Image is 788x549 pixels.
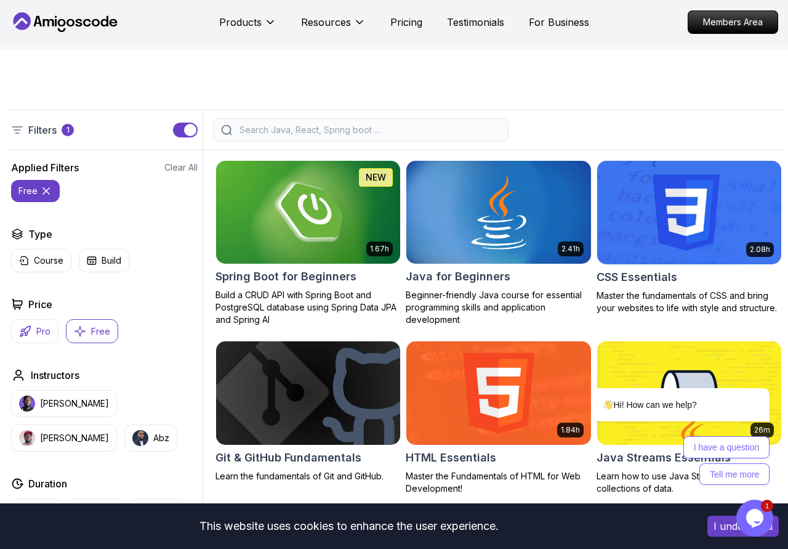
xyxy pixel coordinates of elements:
[18,185,38,197] p: free
[707,516,779,537] button: Accept cookies
[132,430,148,446] img: instructor img
[370,244,389,254] p: 1.67h
[688,11,778,33] p: Members Area
[215,160,401,326] a: Spring Boot for Beginners card1.67hNEWSpring Boot for BeginnersBuild a CRUD API with Spring Boot ...
[19,430,35,446] img: instructor img
[34,254,63,267] p: Course
[28,123,57,137] p: Filters
[216,341,400,444] img: Git & GitHub Fundamentals card
[406,341,591,494] a: HTML Essentials card1.84hHTML EssentialsMaster the Fundamentals of HTML for Web Development!
[390,15,422,30] a: Pricing
[216,161,400,264] img: Spring Boot for Beginners card
[79,249,129,272] button: Build
[69,498,123,522] button: 1-3 Hours
[406,161,590,264] img: Java for Beginners card
[28,297,52,312] h2: Price
[66,125,70,135] p: 1
[688,10,778,34] a: Members Area
[597,290,782,314] p: Master the fundamentals of CSS and bring your websites to life with style and structure.
[219,15,276,39] button: Products
[554,291,776,494] iframe: chat widget
[36,325,50,338] p: Pro
[406,268,510,285] h2: Java for Beginners
[215,341,401,482] a: Git & GitHub Fundamentals cardGit & GitHub FundamentalsLearn the fundamentals of Git and GitHub.
[102,254,121,267] p: Build
[28,476,67,491] h2: Duration
[11,180,60,202] button: free
[597,269,677,286] h2: CSS Essentials
[11,160,79,175] h2: Applied Filters
[750,245,770,254] p: 2.08h
[124,425,177,452] button: instructor imgAbz
[31,368,79,383] h2: Instructors
[11,425,117,452] button: instructor img[PERSON_NAME]
[561,244,580,254] p: 2.41h
[11,390,117,417] button: instructor img[PERSON_NAME]
[19,396,35,412] img: instructor img
[215,449,361,466] h2: Git & GitHub Fundamentals
[301,15,366,39] button: Resources
[91,325,110,338] p: Free
[215,289,401,326] p: Build a CRUD API with Spring Boot and PostgreSQL database using Spring Data JPA and Spring AI
[736,500,776,537] iframe: chat widget
[9,513,689,540] div: This website uses cookies to enhance the user experience.
[215,268,356,285] h2: Spring Boot for Beginners
[40,397,109,410] p: [PERSON_NAME]
[406,289,591,326] p: Beginner-friendly Java course for essential programming skills and application development
[11,249,71,272] button: Course
[237,124,501,136] input: Search Java, React, Spring boot ...
[164,161,198,174] button: Clear All
[11,319,58,343] button: Pro
[406,341,590,444] img: HTML Essentials card
[406,160,591,326] a: Java for Beginners card2.41hJava for BeginnersBeginner-friendly Java course for essential program...
[40,432,109,444] p: [PERSON_NAME]
[366,171,386,184] p: NEW
[597,160,782,314] a: CSS Essentials card2.08hCSS EssentialsMaster the fundamentals of CSS and bring your websites to l...
[131,498,183,522] button: +3 Hours
[447,15,504,30] a: Testimonials
[11,498,62,522] button: 0-1 Hour
[406,449,496,466] h2: HTML Essentials
[529,15,589,30] a: For Business
[406,470,591,495] p: Master the Fundamentals of HTML for Web Development!
[215,470,401,482] p: Learn the fundamentals of Git and GitHub.
[597,161,781,264] img: CSS Essentials card
[66,319,118,343] button: Free
[301,15,351,30] p: Resources
[153,432,169,444] p: Abz
[219,15,262,30] p: Products
[28,227,52,242] h2: Type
